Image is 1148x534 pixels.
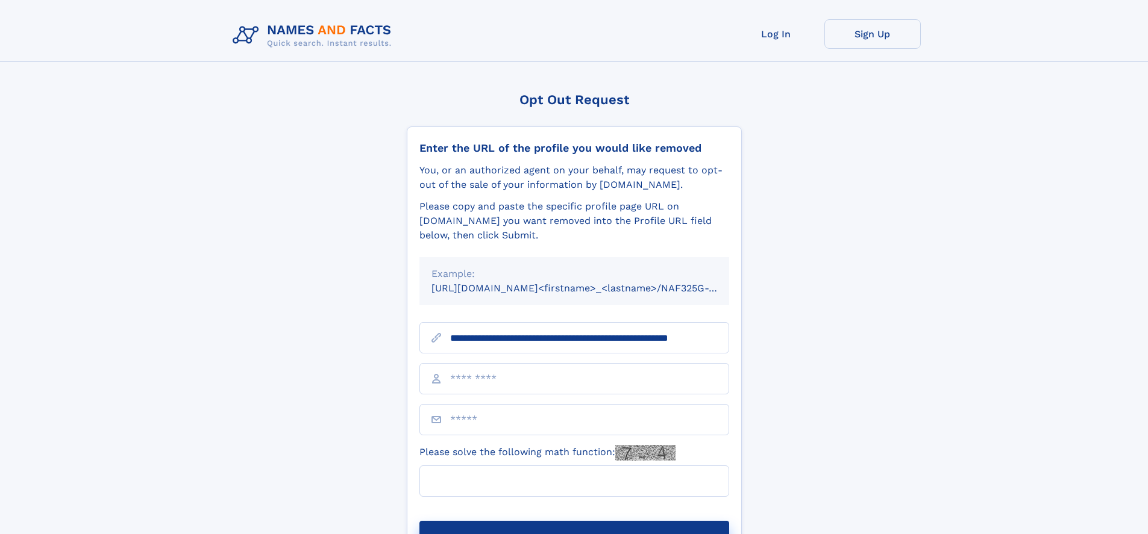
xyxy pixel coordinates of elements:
[824,19,921,49] a: Sign Up
[407,92,742,107] div: Opt Out Request
[419,141,729,155] div: Enter the URL of the profile you would like removed
[419,445,676,461] label: Please solve the following math function:
[228,19,401,52] img: Logo Names and Facts
[419,163,729,192] div: You, or an authorized agent on your behalf, may request to opt-out of the sale of your informatio...
[431,282,752,294] small: [URL][DOMAIN_NAME]<firstname>_<lastname>/NAF325G-xxxxxxxx
[728,19,824,49] a: Log In
[419,199,729,243] div: Please copy and paste the specific profile page URL on [DOMAIN_NAME] you want removed into the Pr...
[431,267,717,281] div: Example:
